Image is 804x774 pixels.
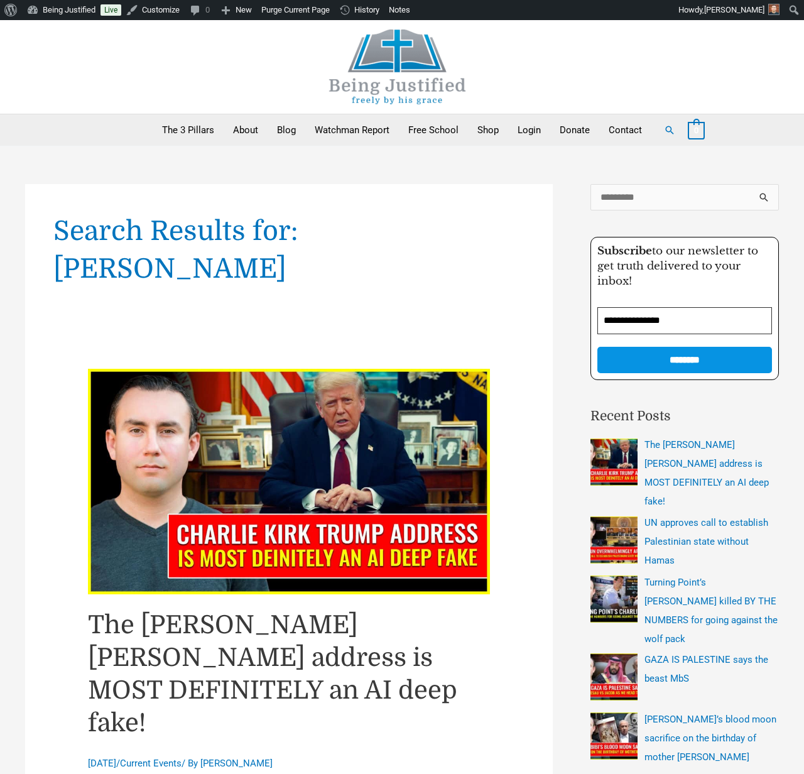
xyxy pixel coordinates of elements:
[153,114,224,146] a: The 3 Pillars
[508,114,550,146] a: Login
[200,758,273,769] a: [PERSON_NAME]
[88,758,116,769] span: [DATE]
[100,4,121,16] a: Live
[53,253,286,284] span: [PERSON_NAME]
[644,577,778,645] a: Turning Point’s [PERSON_NAME] killed BY THE NUMBERS for going against the wolf pack
[590,406,779,427] h2: Recent Posts
[468,114,508,146] a: Shop
[597,244,758,288] span: to our newsletter to get truth delivered to your inbox!
[88,757,490,771] div: / / By
[644,517,768,566] a: UN approves call to establish Palestinian state without Hamas
[550,114,599,146] a: Donate
[224,114,268,146] a: About
[694,126,698,135] span: 0
[644,654,768,684] a: GAZA IS PALESTINE says the beast MbS
[597,244,652,258] strong: Subscribe
[153,114,651,146] nav: Primary Site Navigation
[88,611,457,738] a: The [PERSON_NAME] [PERSON_NAME] address is MOST DEFINITELY an AI deep fake!
[305,114,399,146] a: Watchman Report
[303,30,492,104] img: Being Justified
[268,114,305,146] a: Blog
[399,114,468,146] a: Free School
[590,435,779,766] nav: Recent Posts
[688,124,705,136] a: View Shopping Cart, empty
[704,5,764,14] span: [PERSON_NAME]
[644,439,769,507] a: The [PERSON_NAME] [PERSON_NAME] address is MOST DEFINITELY an AI deep fake!
[597,307,772,334] input: Email Address *
[88,476,490,487] a: Read: The Charlie Kirk Trump address is MOST DEFINITELY an AI deep fake!
[53,212,524,288] h1: Search Results for:
[599,114,651,146] a: Contact
[120,758,182,769] a: Current Events
[664,124,675,136] a: Search button
[644,714,776,763] a: [PERSON_NAME]’s blood moon sacrifice on the birthday of mother [PERSON_NAME]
